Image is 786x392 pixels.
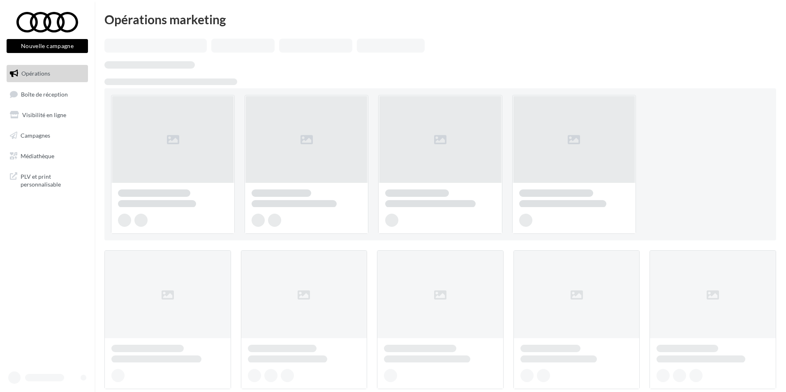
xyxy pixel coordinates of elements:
span: Campagnes [21,132,50,139]
a: Campagnes [5,127,90,144]
span: PLV et print personnalisable [21,171,85,189]
span: Opérations [21,70,50,77]
div: Opérations marketing [104,13,776,25]
a: Visibilité en ligne [5,106,90,124]
a: PLV et print personnalisable [5,168,90,192]
a: Boîte de réception [5,85,90,103]
span: Visibilité en ligne [22,111,66,118]
a: Médiathèque [5,148,90,165]
a: Opérations [5,65,90,82]
span: Boîte de réception [21,90,68,97]
span: Médiathèque [21,152,54,159]
button: Nouvelle campagne [7,39,88,53]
